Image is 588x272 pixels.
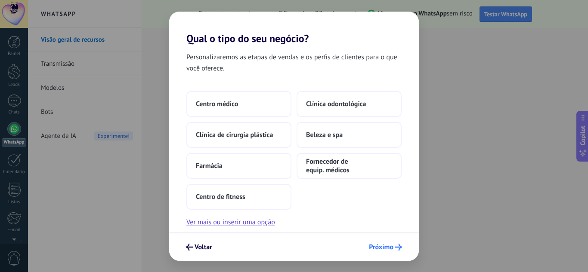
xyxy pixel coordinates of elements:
span: Clínica odontológica [306,100,366,108]
span: Clínica de cirurgia plástica [196,131,273,139]
span: Centro de fitness [196,193,245,201]
button: Próximo [365,240,406,254]
button: Ver mais ou inserir uma opção [186,217,275,228]
button: Clínica de cirurgia plástica [186,122,291,148]
button: Voltar [182,240,216,254]
span: Beleza e spa [306,131,343,139]
button: Farmácia [186,153,291,179]
span: Personalizaremos as etapas de vendas e os perfis de clientes para o que você oferece. [186,52,402,74]
button: Centro de fitness [186,184,291,210]
button: Beleza e spa [297,122,402,148]
button: Fornecedor de equip. médicos [297,153,402,179]
h2: Qual o tipo do seu negócio? [169,12,419,45]
span: Centro médico [196,100,238,108]
button: Clínica odontológica [297,91,402,117]
button: Centro médico [186,91,291,117]
span: Próximo [369,244,393,250]
span: Voltar [195,244,212,250]
span: Farmácia [196,162,223,170]
span: Fornecedor de equip. médicos [306,157,392,174]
